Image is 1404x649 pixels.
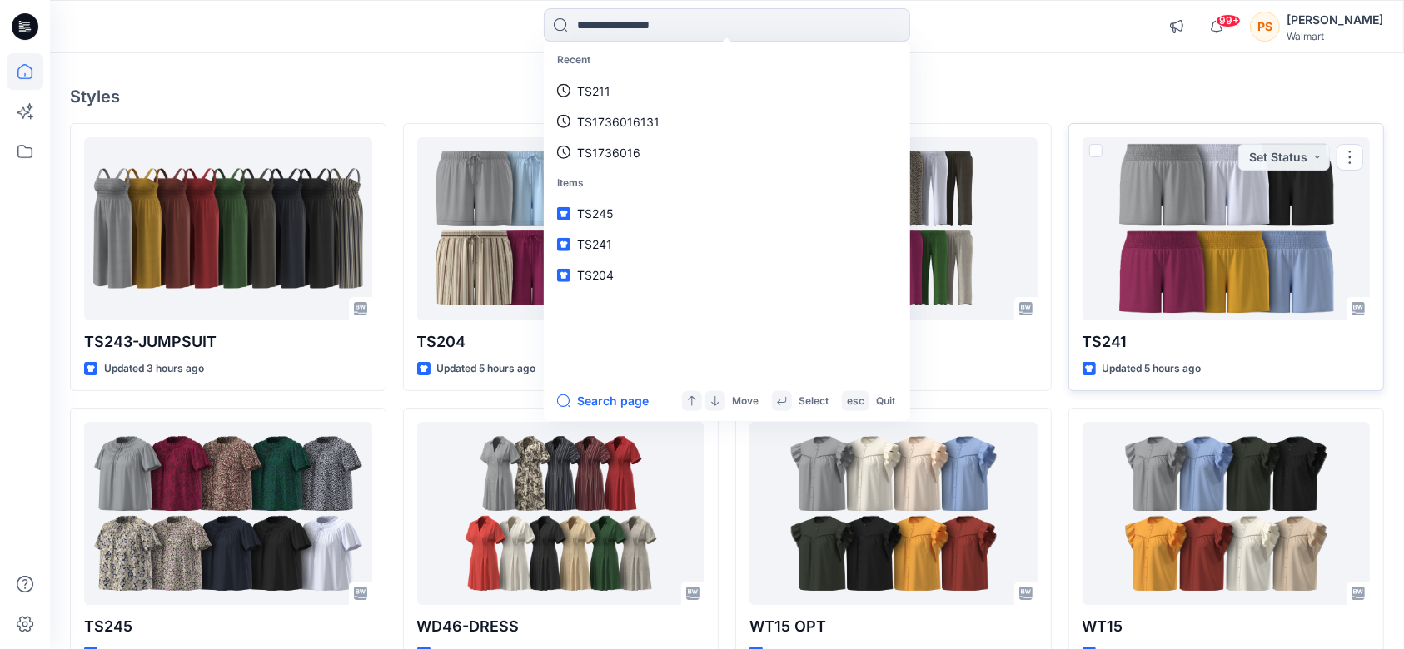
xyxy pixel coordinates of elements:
a: TS241 [547,229,907,260]
p: esc [847,392,864,409]
div: Walmart [1287,30,1383,42]
p: Items [547,167,907,198]
p: WT15 [1083,615,1371,638]
a: WT15 OPT [749,422,1038,605]
p: TS1736016 [577,143,640,161]
span: TS204 [577,268,614,282]
a: TS241 [1083,137,1371,320]
span: TS245 [577,206,614,220]
p: TS211 [577,82,610,99]
span: 99+ [1216,14,1241,27]
a: TS204 [547,260,907,290]
div: PS [1250,12,1280,42]
p: TS204 [417,330,705,354]
p: TS243-JUMPSUIT [84,330,372,354]
p: TS1736016131 [577,112,660,130]
a: TS204 [417,137,705,320]
div: [PERSON_NAME] [1287,10,1383,30]
h4: Styles [70,87,1384,107]
button: Search page [557,391,649,411]
a: TS211 [547,75,907,106]
p: Move [732,392,759,409]
p: Quit [876,392,895,409]
span: TS241 [577,237,612,251]
a: WD46-DRESS [417,422,705,605]
a: TS245 [84,422,372,605]
a: TS245 [547,198,907,229]
p: WD46-DRESS [417,615,705,638]
p: Recent [547,45,907,76]
p: WT15 OPT [749,615,1038,638]
a: TS1736016 [547,136,907,167]
p: TS241 [1083,330,1371,354]
p: Updated 3 hours ago [104,360,204,378]
a: WT15 [1083,422,1371,605]
a: TS1736016131 [547,106,907,136]
p: TS245 [84,615,372,638]
p: Updated 5 hours ago [1103,360,1202,378]
p: Updated 5 hours ago [437,360,536,378]
a: TS243-JUMPSUIT [84,137,372,320]
p: Select [799,392,829,409]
